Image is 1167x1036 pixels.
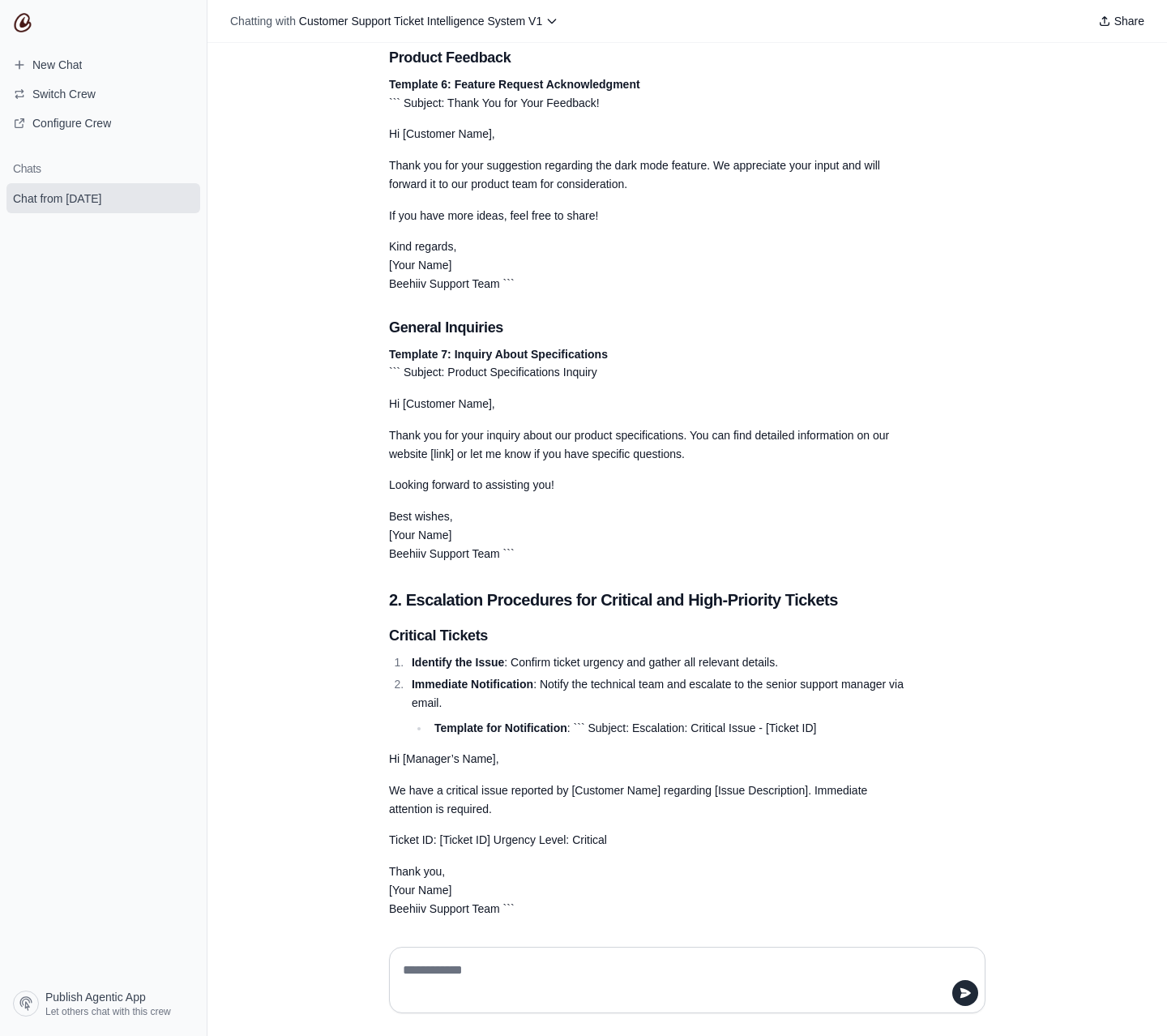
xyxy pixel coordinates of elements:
p: Hi [Customer Name], [389,125,908,143]
span: Publish Agentic App [45,989,146,1005]
li: : Confirm ticket urgency and gather all relevant details. [407,653,908,672]
h3: Critical Tickets [389,624,908,647]
span: Configure Crew [32,115,111,131]
li: : ``` Subject: Escalation: Critical Issue - [Ticket ID] [430,719,908,738]
span: Share [1114,13,1144,29]
strong: Template for Notification [434,721,567,734]
span: Chatting with [230,13,296,29]
span: Chat from [DATE] [13,191,101,207]
p: If you have more ideas, feel free to share! [389,207,908,225]
span: Customer Support Ticket Intelligence System V1 [299,15,542,28]
a: Chat from [DATE] [6,183,200,213]
span: Let others chat with this crew [45,1005,171,1018]
h3: General Inquiries [389,316,908,339]
p: Hi [Manager’s Name], [389,750,908,768]
a: Configure Crew [6,110,200,136]
button: Share [1092,10,1151,32]
p: ``` Subject: Thank You for Your Feedback! [389,75,908,113]
p: ``` Subject: Product Specifications Inquiry [389,345,908,383]
p: Looking forward to assisting you! [389,476,908,494]
p: Kind regards, [Your Name] Beehiiv Support Team ``` [389,238,908,293]
span: Switch Crew [32,86,96,102]
p: Ticket ID: [Ticket ID] Urgency Level: Critical [389,831,908,850]
a: New Chat [6,52,200,78]
p: Thank you for your inquiry about our product specifications. You can find detailed information on... [389,426,908,464]
a: Publish Agentic App Let others chat with this crew [6,984,200,1023]
p: We have a critical issue reported by [Customer Name] regarding [Issue Description]. Immediate att... [389,781,908,819]
p: Thank you, [Your Name] Beehiiv Support Team ``` [389,863,908,918]
h3: Product Feedback [389,46,908,69]
strong: Template 7: Inquiry About Specifications [389,348,608,361]
img: CrewAI Logo [13,13,32,32]
p: Hi [Customer Name], [389,395,908,413]
strong: Template 6: Feature Request Acknowledgment [389,78,640,91]
strong: Immediate Notification [412,678,533,691]
h2: 2. Escalation Procedures for Critical and High-Priority Tickets [389,589,908,611]
p: Thank you for your suggestion regarding the dark mode feature. We appreciate your input and will ... [389,156,908,194]
li: : Notify the technical team and escalate to the senior support manager via email. [407,675,908,737]
p: Best wishes, [Your Name] Beehiiv Support Team ``` [389,507,908,563]
span: New Chat [32,57,82,73]
button: Chatting with Customer Support Ticket Intelligence System V1 [224,10,565,32]
strong: Identify the Issue [412,656,504,669]
button: Switch Crew [6,81,200,107]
